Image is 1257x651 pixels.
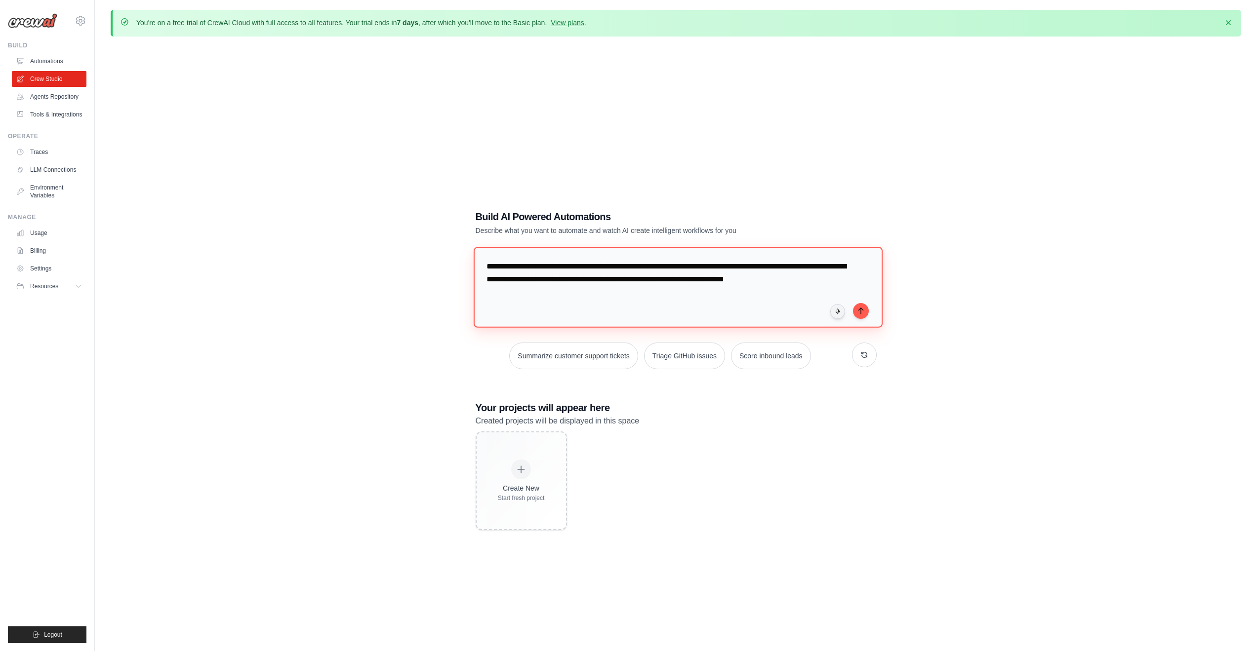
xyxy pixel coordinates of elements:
[476,415,877,427] p: Created projects will be displayed in this space
[498,494,545,502] div: Start fresh project
[509,343,638,369] button: Summarize customer support tickets
[136,18,586,28] p: You're on a free trial of CrewAI Cloud with full access to all features. Your trial ends in , aft...
[12,225,86,241] a: Usage
[644,343,725,369] button: Triage GitHub issues
[8,626,86,643] button: Logout
[12,278,86,294] button: Resources
[476,226,808,235] p: Describe what you want to automate and watch AI create intelligent workflows for you
[12,144,86,160] a: Traces
[44,631,62,639] span: Logout
[8,213,86,221] div: Manage
[12,162,86,178] a: LLM Connections
[8,13,57,28] img: Logo
[12,53,86,69] a: Automations
[12,180,86,203] a: Environment Variables
[476,210,808,224] h1: Build AI Powered Automations
[12,243,86,259] a: Billing
[12,107,86,122] a: Tools & Integrations
[731,343,811,369] button: Score inbound leads
[12,261,86,276] a: Settings
[852,343,877,367] button: Get new suggestions
[830,304,845,319] button: Click to speak your automation idea
[30,282,58,290] span: Resources
[397,19,418,27] strong: 7 days
[551,19,584,27] a: View plans
[476,401,877,415] h3: Your projects will appear here
[8,41,86,49] div: Build
[498,483,545,493] div: Create New
[12,89,86,105] a: Agents Repository
[8,132,86,140] div: Operate
[12,71,86,87] a: Crew Studio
